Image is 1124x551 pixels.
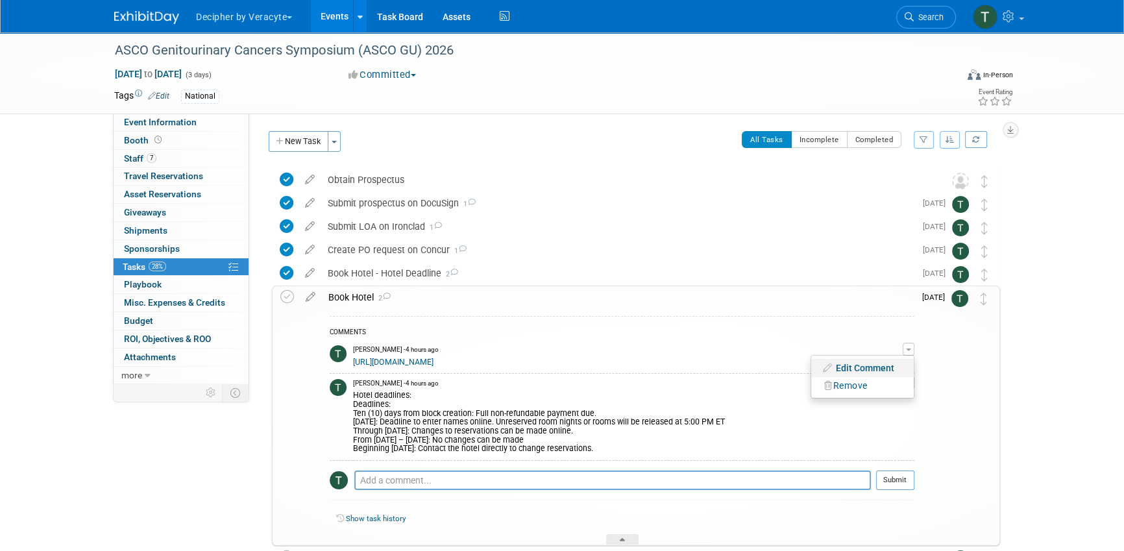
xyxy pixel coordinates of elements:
div: Book Hotel - Hotel Deadline [321,262,915,284]
img: Tony Alvarado [330,379,347,396]
i: Move task [981,293,987,305]
a: Booth [114,132,249,149]
span: 7 [147,153,156,163]
img: Tony Alvarado [973,5,997,29]
img: Tony Alvarado [952,266,969,283]
a: edit [299,174,321,186]
span: [PERSON_NAME] - 4 hours ago [353,379,439,388]
a: edit [299,291,322,303]
span: Giveaways [124,207,166,217]
span: Travel Reservations [124,171,203,181]
span: 2 [441,270,458,278]
span: more [121,370,142,380]
a: Event Information [114,114,249,131]
a: Asset Reservations [114,186,249,203]
div: Create PO request on Concur [321,239,915,261]
a: edit [299,197,321,209]
span: Tasks [123,262,166,272]
span: Asset Reservations [124,189,201,199]
a: Travel Reservations [114,167,249,185]
span: Attachments [124,352,176,362]
span: 1 [459,200,476,208]
button: Incomplete [791,131,848,148]
i: Move task [981,245,988,258]
div: ASCO Genitourinary Cancers Symposium (ASCO GU) 2026 [110,39,936,62]
img: ExhibitDay [114,11,179,24]
span: Playbook [124,279,162,289]
button: New Task [269,131,328,152]
i: Move task [981,269,988,281]
span: Sponsorships [124,243,180,254]
span: 1 [425,223,442,232]
img: Tony Alvarado [952,243,969,260]
div: Submit LOA on Ironclad [321,215,915,238]
a: edit [299,267,321,279]
td: Personalize Event Tab Strip [200,384,223,401]
span: [DATE] [923,199,952,208]
div: Event Format [879,67,1013,87]
a: Playbook [114,276,249,293]
a: Misc. Expenses & Credits [114,294,249,312]
a: Show task history [346,514,406,523]
img: Tony Alvarado [952,196,969,213]
a: edit [299,244,321,256]
a: Budget [114,312,249,330]
a: Edit Comment [811,359,914,377]
span: Staff [124,153,156,164]
a: edit [299,221,321,232]
div: Book Hotel [322,286,914,308]
span: (3 days) [184,71,212,79]
img: Tony Alvarado [952,219,969,236]
span: [DATE] [923,222,952,231]
td: Tags [114,89,169,104]
span: Misc. Expenses & Credits [124,297,225,308]
i: Move task [981,199,988,211]
button: All Tasks [742,131,792,148]
span: Budget [124,315,153,326]
span: 1 [450,247,467,255]
span: Shipments [124,225,167,236]
a: Refresh [965,131,987,148]
a: Search [896,6,956,29]
span: Event Information [124,117,197,127]
div: In-Person [983,70,1013,80]
span: Booth [124,135,164,145]
div: Event Rating [977,89,1012,95]
span: 2 [374,294,391,302]
span: Booth not reserved yet [152,135,164,145]
i: Move task [981,175,988,188]
span: [DATE] [DATE] [114,68,182,80]
img: Format-Inperson.png [968,69,981,80]
button: Submit [876,471,914,490]
div: Submit prospectus on DocuSign [321,192,915,214]
img: Tony Alvarado [330,471,348,489]
span: [DATE] [923,269,952,278]
img: Tony Alvarado [951,290,968,307]
a: Staff7 [114,150,249,167]
span: [DATE] [922,293,951,302]
img: Unassigned [952,173,969,190]
span: Search [914,12,944,22]
span: to [142,69,154,79]
button: Completed [847,131,902,148]
span: ROI, Objectives & ROO [124,334,211,344]
i: Move task [981,222,988,234]
a: [URL][DOMAIN_NAME] [353,358,434,367]
button: Remove [818,377,874,395]
div: Hotel deadlines: Deadlines: Ten (10) days from block creation: Full non-refundable payment due. [... [353,388,903,453]
div: National [181,90,219,103]
a: more [114,367,249,384]
div: COMMENTS [330,326,914,340]
a: Shipments [114,222,249,239]
td: Toggle Event Tabs [223,384,249,401]
div: Obtain Prospectus [321,169,926,191]
span: [PERSON_NAME] - 4 hours ago [353,345,439,354]
a: Attachments [114,349,249,366]
a: ROI, Objectives & ROO [114,330,249,348]
a: Giveaways [114,204,249,221]
img: Tony Alvarado [330,345,347,362]
span: 28% [149,262,166,271]
span: [DATE] [923,245,952,254]
a: Sponsorships [114,240,249,258]
a: Edit [148,92,169,101]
